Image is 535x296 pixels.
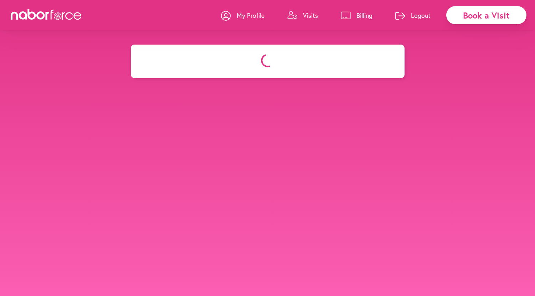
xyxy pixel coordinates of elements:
[411,11,431,20] p: Logout
[237,11,264,20] p: My Profile
[341,5,372,26] a: Billing
[221,5,264,26] a: My Profile
[303,11,318,20] p: Visits
[446,6,526,24] div: Book a Visit
[395,5,431,26] a: Logout
[287,5,318,26] a: Visits
[356,11,372,20] p: Billing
